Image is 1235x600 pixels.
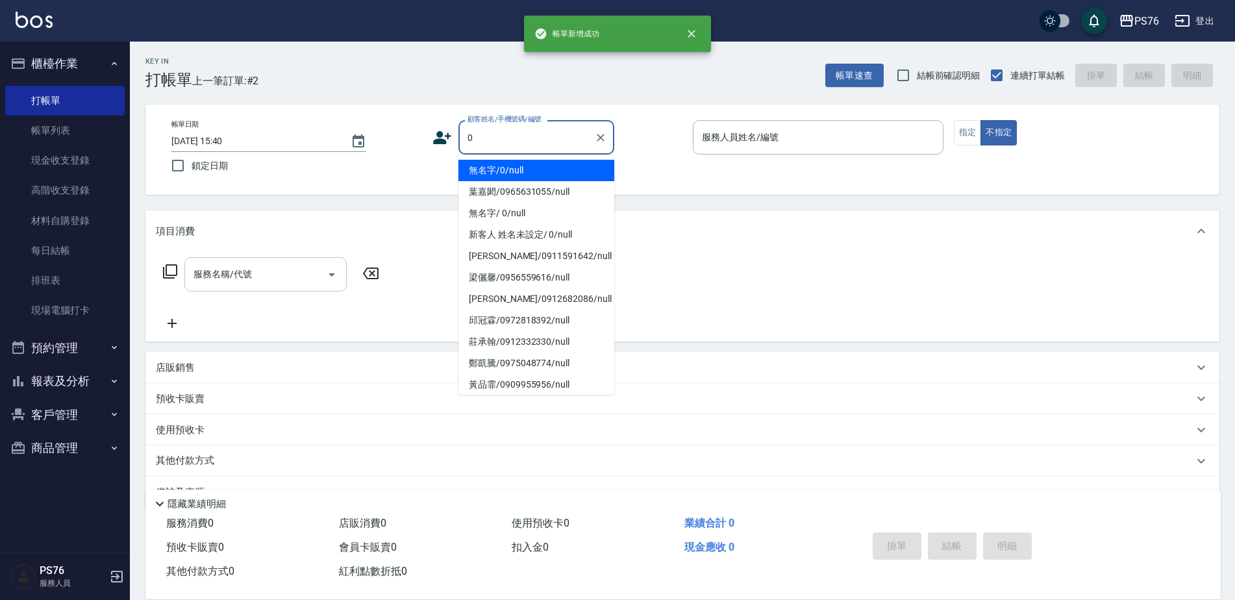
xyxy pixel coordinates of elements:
img: Person [10,564,36,590]
li: 莊承翰/0912332330/null [458,331,614,353]
a: 高階收支登錄 [5,175,125,205]
button: save [1081,8,1107,34]
a: 打帳單 [5,86,125,116]
span: 服務消費 0 [166,517,214,529]
span: 連續打單結帳 [1010,69,1065,82]
button: 商品管理 [5,431,125,465]
label: 帳單日期 [171,119,199,129]
a: 每日結帳 [5,236,125,266]
li: 無名字/0/null [458,160,614,181]
span: 預收卡販賣 0 [166,541,224,553]
p: 備註及來源 [156,486,205,499]
p: 服務人員 [40,577,106,589]
img: Logo [16,12,53,28]
span: 其他付款方式 0 [166,565,234,577]
label: 顧客姓名/手機號碼/編號 [468,114,542,124]
span: 鎖定日期 [192,159,228,173]
li: [PERSON_NAME]/0911591642/null [458,245,614,267]
span: 店販消費 0 [339,517,386,529]
button: Open [321,264,342,285]
h2: Key In [145,57,192,66]
h3: 打帳單 [145,71,192,89]
li: 鄭凱騰/0975048774/null [458,353,614,374]
button: 報表及分析 [5,364,125,398]
button: 帳單速查 [825,64,884,88]
a: 現場電腦打卡 [5,295,125,325]
li: 無名字/ 0/null [458,203,614,224]
p: 隱藏業績明細 [168,497,226,511]
div: 項目消費 [145,210,1219,252]
span: 帳單新增成功 [534,27,599,40]
li: 新客人 姓名未設定/ 0/null [458,224,614,245]
span: 結帳前確認明細 [917,69,980,82]
button: PS76 [1114,8,1164,34]
div: 店販銷售 [145,352,1219,383]
span: 使用預收卡 0 [512,517,569,529]
button: 指定 [954,120,982,145]
span: 業績合計 0 [684,517,734,529]
li: [PERSON_NAME]/0912682086/null [458,288,614,310]
button: Clear [592,129,610,147]
p: 預收卡販賣 [156,392,205,406]
span: 會員卡販賣 0 [339,541,397,553]
p: 使用預收卡 [156,423,205,437]
li: 邱冠霖/0972818392/null [458,310,614,331]
button: close [677,19,706,48]
button: 不指定 [980,120,1017,145]
span: 上一筆訂單:#2 [192,73,259,89]
span: 現金應收 0 [684,541,734,553]
li: 梁儷馨/0956559616/null [458,267,614,288]
div: PS76 [1134,13,1159,29]
a: 排班表 [5,266,125,295]
span: 紅利點數折抵 0 [339,565,407,577]
button: 櫃檯作業 [5,47,125,81]
p: 店販銷售 [156,361,195,375]
a: 材料自購登錄 [5,206,125,236]
button: 預約管理 [5,331,125,365]
a: 帳單列表 [5,116,125,145]
p: 項目消費 [156,225,195,238]
a: 現金收支登錄 [5,145,125,175]
div: 使用預收卡 [145,414,1219,445]
p: 其他付款方式 [156,454,221,468]
div: 其他付款方式 [145,445,1219,477]
li: 葉嘉閎/0965631055/null [458,181,614,203]
button: Choose date, selected date is 2025-09-12 [343,126,374,157]
input: YYYY/MM/DD hh:mm [171,131,338,152]
h5: PS76 [40,564,106,577]
li: 黃品霏/0909955956/null [458,374,614,395]
button: 登出 [1169,9,1219,33]
span: 扣入金 0 [512,541,549,553]
button: 客戶管理 [5,398,125,432]
div: 預收卡販賣 [145,383,1219,414]
div: 備註及來源 [145,477,1219,508]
